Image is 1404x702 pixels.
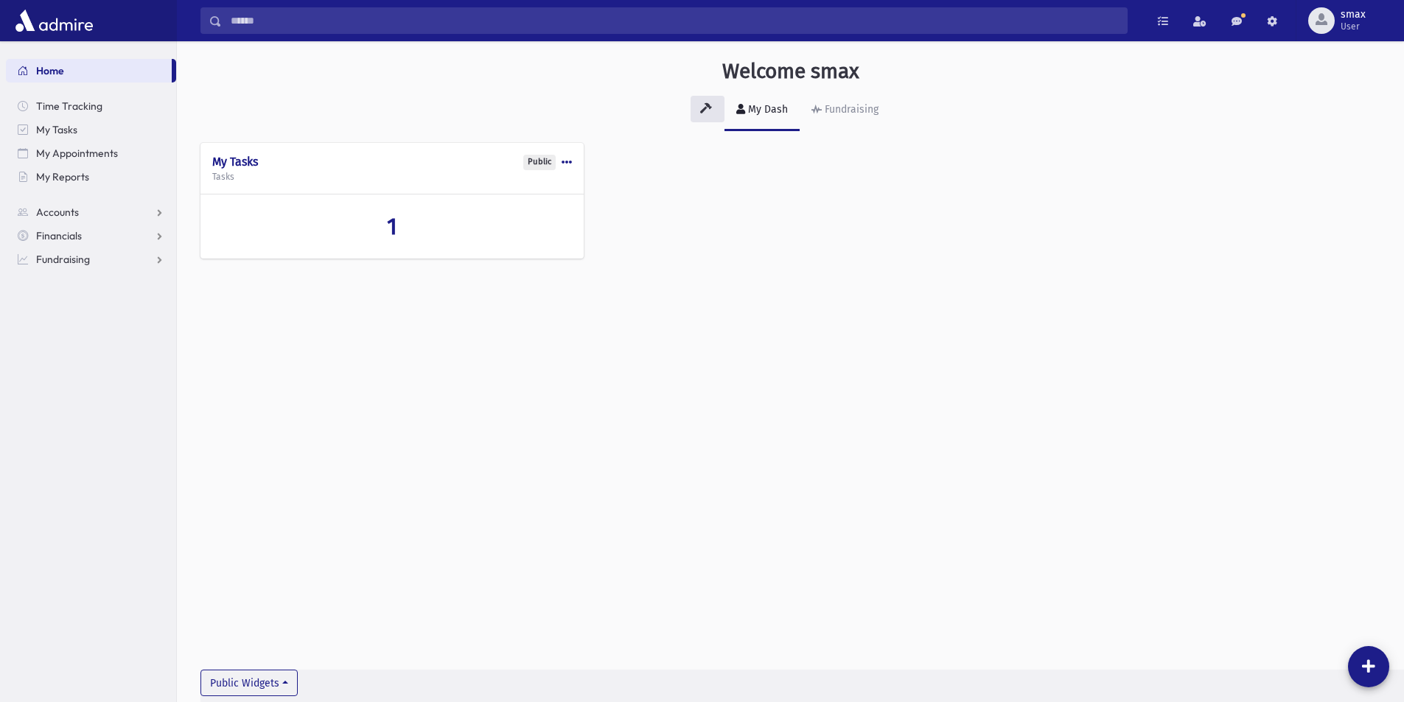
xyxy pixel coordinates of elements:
[822,103,879,116] div: Fundraising
[6,94,176,118] a: Time Tracking
[6,248,176,271] a: Fundraising
[800,90,890,131] a: Fundraising
[212,155,572,169] h4: My Tasks
[36,123,77,136] span: My Tasks
[222,7,1127,34] input: Search
[212,212,572,240] a: 1
[387,212,397,240] span: 1
[6,59,172,83] a: Home
[36,147,118,160] span: My Appointments
[212,172,572,182] h5: Tasks
[36,253,90,266] span: Fundraising
[523,155,556,170] div: Public
[36,206,79,219] span: Accounts
[745,103,788,116] div: My Dash
[724,90,800,131] a: My Dash
[36,229,82,242] span: Financials
[1341,9,1366,21] span: smax
[722,59,859,84] h3: Welcome smax
[36,99,102,113] span: Time Tracking
[6,141,176,165] a: My Appointments
[6,224,176,248] a: Financials
[36,64,64,77] span: Home
[1341,21,1366,32] span: User
[12,6,97,35] img: AdmirePro
[200,670,298,696] button: Public Widgets
[36,170,89,183] span: My Reports
[6,118,176,141] a: My Tasks
[6,200,176,224] a: Accounts
[6,165,176,189] a: My Reports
